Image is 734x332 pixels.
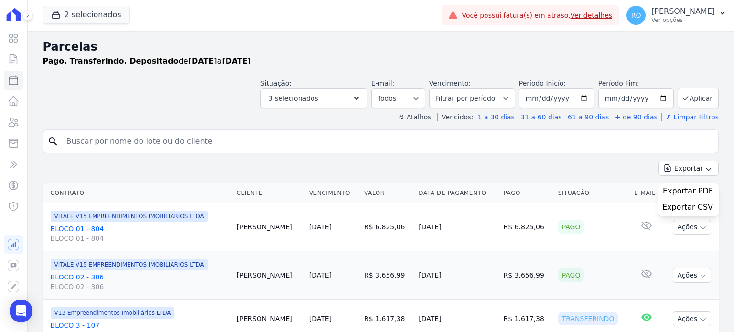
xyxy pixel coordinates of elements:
input: Buscar por nome do lote ou do cliente [61,132,714,151]
h2: Parcelas [43,38,719,55]
th: Situação [554,183,631,203]
a: BLOCO 02 - 306BLOCO 02 - 306 [51,272,229,291]
div: Open Intercom Messenger [10,300,32,322]
a: ✗ Limpar Filtros [661,113,719,121]
th: Cliente [233,183,305,203]
a: 1 a 30 dias [478,113,515,121]
td: R$ 3.656,99 [360,251,415,300]
button: Ações [673,268,711,283]
td: [DATE] [415,203,499,251]
button: Ações [673,311,711,326]
a: Exportar PDF [663,186,715,198]
p: Ver opções [651,16,715,24]
th: Pago [499,183,554,203]
th: Data de Pagamento [415,183,499,203]
a: [DATE] [309,223,332,231]
a: Ver detalhes [571,11,613,19]
button: RO [PERSON_NAME] Ver opções [619,2,734,29]
th: Vencimento [305,183,360,203]
td: [PERSON_NAME] [233,251,305,300]
button: 3 selecionados [260,88,367,108]
button: 2 selecionados [43,6,130,24]
a: BLOCO 01 - 804BLOCO 01 - 804 [51,224,229,243]
button: Ações [673,220,711,235]
span: RO [631,12,641,19]
button: Exportar [658,161,719,176]
strong: [DATE] [222,56,251,65]
span: Exportar PDF [663,186,713,196]
div: Transferindo [558,312,618,325]
label: E-mail: [371,79,395,87]
th: Valor [360,183,415,203]
label: Vencimento: [429,79,471,87]
i: search [47,136,59,147]
label: Situação: [260,79,291,87]
td: [DATE] [415,251,499,300]
a: 31 a 60 dias [520,113,561,121]
a: [DATE] [309,315,332,322]
strong: [DATE] [188,56,217,65]
th: E-mail [630,183,663,203]
a: BLOCO 3 - 107 [51,321,229,330]
span: VITALE V15 EMPREENDIMENTOS IMOBILIARIOS LTDA [51,259,208,270]
strong: Pago, Transferindo, Depositado [43,56,179,65]
a: 61 a 90 dias [568,113,609,121]
p: [PERSON_NAME] [651,7,715,16]
a: Exportar CSV [662,203,715,214]
button: Aplicar [678,88,719,108]
a: + de 90 dias [615,113,658,121]
td: R$ 6.825,06 [499,203,554,251]
td: R$ 6.825,06 [360,203,415,251]
a: [DATE] [309,271,332,279]
span: VITALE V15 EMPREENDIMENTOS IMOBILIARIOS LTDA [51,211,208,222]
td: R$ 3.656,99 [499,251,554,300]
span: V13 Empreendimentos Imobiliários LTDA [51,307,175,319]
div: Pago [558,220,584,234]
span: Exportar CSV [662,203,713,212]
p: de a [43,55,251,67]
span: BLOCO 02 - 306 [51,282,229,291]
th: Contrato [43,183,233,203]
span: 3 selecionados [269,93,318,104]
td: [PERSON_NAME] [233,203,305,251]
label: Período Inicío: [519,79,566,87]
label: ↯ Atalhos [399,113,431,121]
label: Período Fim: [598,78,674,88]
span: Você possui fatura(s) em atraso. [462,11,612,21]
div: Pago [558,268,584,282]
span: BLOCO 01 - 804 [51,234,229,243]
label: Vencidos: [437,113,474,121]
